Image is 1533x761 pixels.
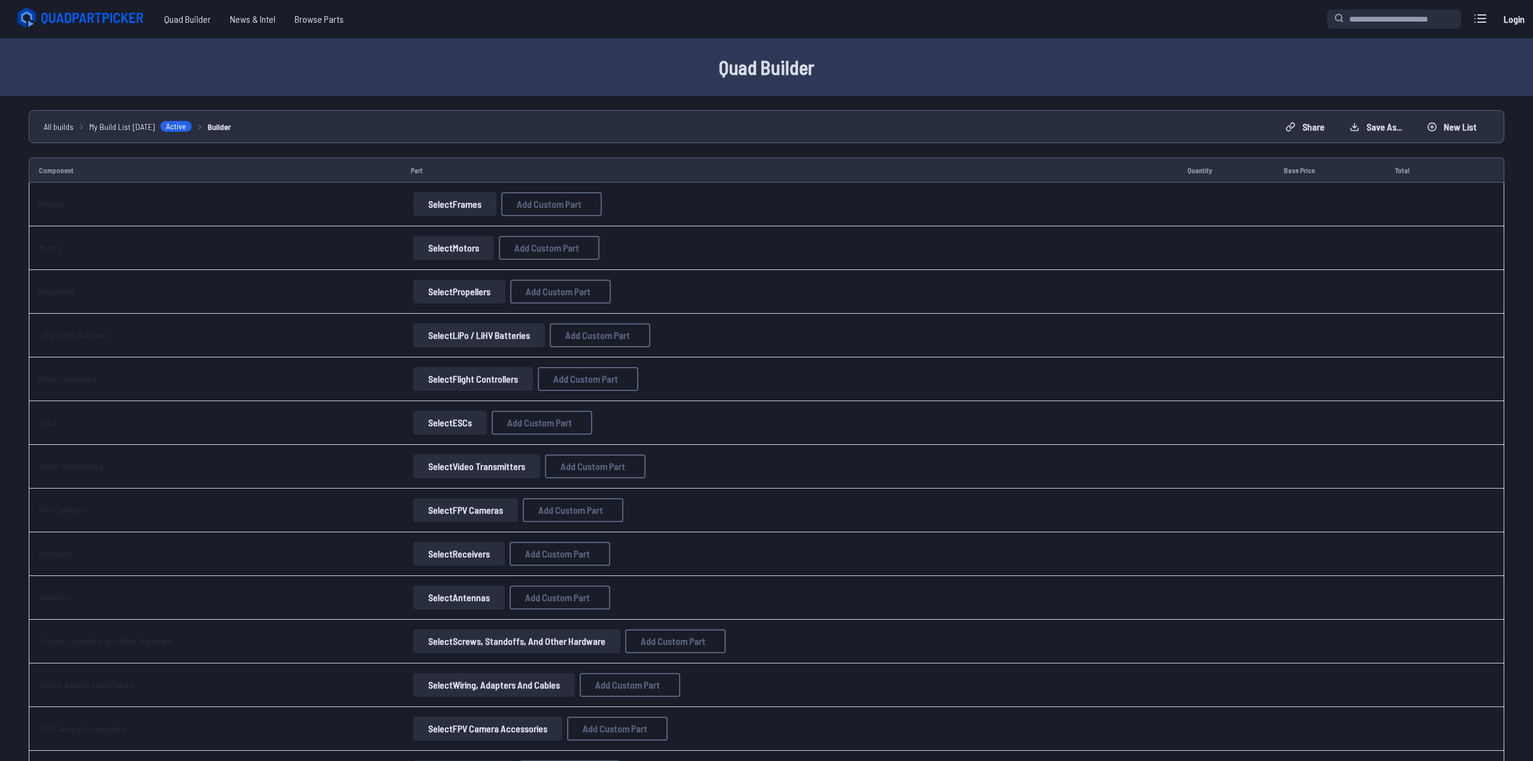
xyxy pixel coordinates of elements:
[411,323,547,347] a: SelectLiPo / LiHV Batteries
[411,236,496,260] a: SelectMotors
[39,461,103,471] a: Video Transmitters
[39,592,71,602] a: Antennas
[583,724,647,733] span: Add Custom Part
[411,498,520,522] a: SelectFPV Cameras
[526,287,590,296] span: Add Custom Part
[413,236,494,260] button: SelectMotors
[1340,117,1412,137] button: Save as...
[523,498,623,522] button: Add Custom Part
[411,280,508,304] a: SelectPropellers
[565,331,630,340] span: Add Custom Part
[413,367,533,391] button: SelectFlight Controllers
[89,120,192,133] a: My Build List [DATE]Active
[413,673,575,697] button: SelectWiring, Adapters and Cables
[501,192,602,216] button: Add Custom Part
[383,53,1150,81] h1: Quad Builder
[525,593,590,602] span: Add Custom Part
[514,243,579,253] span: Add Custom Part
[411,454,543,478] a: SelectVideo Transmitters
[510,586,610,610] button: Add Custom Part
[1276,117,1335,137] button: Share
[39,286,74,296] a: Propellers
[413,629,620,653] button: SelectScrews, Standoffs, and Other Hardware
[510,542,610,566] button: Add Custom Part
[160,120,192,132] span: Active
[39,723,125,733] a: FPV Camera Accessories
[411,542,507,566] a: SelectReceivers
[39,330,108,340] a: LiPo / LiHV Batteries
[39,374,97,384] a: Flight Controllers
[285,7,353,31] a: Browse Parts
[625,629,726,653] button: Add Custom Part
[595,680,660,690] span: Add Custom Part
[154,7,220,31] a: Quad Builder
[413,280,505,304] button: SelectPropellers
[39,505,85,515] a: FPV Cameras
[411,192,499,216] a: SelectFrames
[580,673,680,697] button: Add Custom Part
[567,717,668,741] button: Add Custom Part
[517,199,581,209] span: Add Custom Part
[39,242,62,253] a: Motors
[411,586,507,610] a: SelectAntennas
[413,454,540,478] button: SelectVideo Transmitters
[411,411,489,435] a: SelectESCs
[1499,7,1528,31] a: Login
[413,717,562,741] button: SelectFPV Camera Accessories
[89,120,155,133] span: My Build List [DATE]
[39,636,172,646] a: Screws, Standoffs, and Other Hardware
[29,157,401,183] td: Component
[413,498,518,522] button: SelectFPV Cameras
[411,717,565,741] a: SelectFPV Camera Accessories
[507,418,572,428] span: Add Custom Part
[499,236,599,260] button: Add Custom Part
[525,549,590,559] span: Add Custom Part
[413,323,545,347] button: SelectLiPo / LiHV Batteries
[401,157,1178,183] td: Part
[413,586,505,610] button: SelectAntennas
[208,120,231,133] a: Builder
[641,636,705,646] span: Add Custom Part
[411,673,577,697] a: SelectWiring, Adapters and Cables
[492,411,592,435] button: Add Custom Part
[44,120,74,133] a: All builds
[1178,157,1274,183] td: Quantity
[1385,157,1461,183] td: Total
[550,323,650,347] button: Add Custom Part
[39,417,57,428] a: ESCs
[1417,117,1487,137] button: New List
[1274,157,1385,183] td: Base Price
[413,411,487,435] button: SelectESCs
[39,199,65,209] a: Frames
[39,548,73,559] a: Receivers
[538,367,638,391] button: Add Custom Part
[220,7,285,31] a: News & Intel
[39,680,134,690] a: Wiring, Adapters and Cables
[553,374,618,384] span: Add Custom Part
[413,542,505,566] button: SelectReceivers
[545,454,646,478] button: Add Custom Part
[411,367,535,391] a: SelectFlight Controllers
[561,462,625,471] span: Add Custom Part
[510,280,611,304] button: Add Custom Part
[411,629,623,653] a: SelectScrews, Standoffs, and Other Hardware
[413,192,496,216] button: SelectFrames
[538,505,603,515] span: Add Custom Part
